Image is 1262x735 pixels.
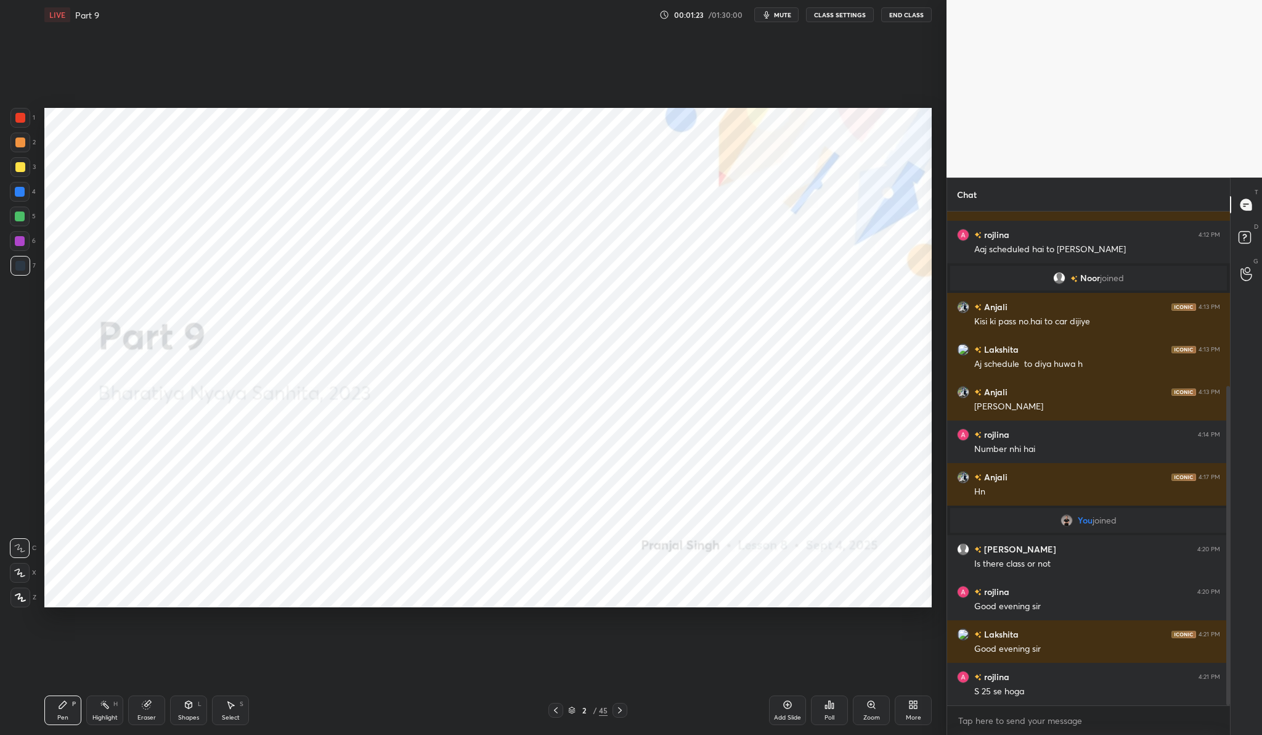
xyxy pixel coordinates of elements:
div: More [906,715,921,721]
h6: rojlina [982,670,1009,683]
button: CLASS SETTINGS [806,7,874,22]
div: [PERSON_NAME] [974,401,1220,413]
img: iconic-dark.1390631f.png [1171,346,1196,353]
div: 4:13 PM [1199,303,1220,311]
span: joined [1093,515,1117,525]
h6: rojlina [982,428,1009,441]
div: S 25 se hoga [974,686,1220,698]
div: Pen [57,715,68,721]
div: Zoom [863,715,880,721]
div: Good evening sir [974,601,1220,613]
img: no-rating-badge.077c3623.svg [974,304,982,311]
img: iconic-dark.1390631f.png [1171,388,1196,396]
div: / [593,707,596,714]
div: L [198,701,202,707]
div: 4:17 PM [1199,474,1220,481]
h6: Lakshita [982,343,1019,356]
div: P [72,701,76,707]
button: End Class [881,7,932,22]
div: Poll [824,715,834,721]
div: Kisi ki pass no.hai to car dijiye [974,316,1220,328]
div: Aj schedule to diya huwa h [974,358,1220,371]
div: 2 [10,133,36,152]
h6: rojlina [982,585,1009,598]
div: LIVE [44,7,70,22]
span: You [1078,515,1093,525]
img: no-rating-badge.077c3623.svg [974,347,982,353]
div: Aaj scheduled hai to [PERSON_NAME] [974,244,1220,256]
div: 1 [10,108,35,128]
div: 4:14 PM [1198,431,1220,438]
p: G [1253,257,1258,266]
img: iconic-dark.1390631f.png [1171,303,1196,311]
div: 2 [578,707,590,714]
img: ba7bd62757024a2a9689650f38e40176.jpg [957,471,969,483]
div: H [113,701,118,707]
div: Add Slide [774,715,801,721]
div: 4:20 PM [1197,588,1220,596]
div: 4:21 PM [1199,673,1220,681]
img: no-rating-badge.077c3623.svg [974,474,982,481]
img: default.png [1053,272,1065,284]
img: default.png [957,543,969,556]
h6: Anjali [982,300,1008,313]
div: Eraser [137,715,156,721]
img: no-rating-badge.077c3623.svg [974,546,982,553]
h6: Anjali [982,385,1008,398]
img: 3 [957,586,969,598]
img: no-rating-badge.077c3623.svg [974,631,982,638]
div: S [240,701,243,707]
img: 3 [957,628,969,641]
img: 3 [957,429,969,441]
img: 9f6949702e7c485d94fd61f2cce3248e.jpg [1060,514,1073,527]
div: Z [10,588,36,607]
div: 4:13 PM [1199,388,1220,396]
div: grid [947,211,1230,705]
img: ba7bd62757024a2a9689650f38e40176.jpg [957,301,969,313]
img: 3 [957,671,969,683]
img: 3 [957,229,969,241]
div: Shapes [178,715,199,721]
div: 7 [10,256,36,276]
img: iconic-dark.1390631f.png [1171,631,1196,638]
div: 4:20 PM [1197,546,1220,553]
span: joined [1100,273,1124,283]
div: Select [222,715,240,721]
div: Good evening sir [974,643,1220,655]
h6: Anjali [982,470,1008,483]
div: 5 [10,207,36,226]
div: 3 [10,157,36,177]
p: D [1254,222,1258,231]
p: Chat [947,178,987,211]
img: ba7bd62757024a2a9689650f38e40176.jpg [957,386,969,398]
div: 6 [10,231,36,251]
h6: rojlina [982,228,1009,241]
img: 3 [957,343,969,356]
div: 4:12 PM [1199,231,1220,239]
span: Noor [1080,273,1100,283]
div: C [10,538,36,558]
h6: [PERSON_NAME] [982,543,1056,556]
p: T [1255,187,1258,197]
img: no-rating-badge.077c3623.svg [974,589,982,596]
button: mute [754,7,799,22]
img: no-rating-badge.077c3623.svg [974,432,982,438]
div: 4 [10,182,36,202]
div: X [10,563,36,583]
img: no-rating-badge.077c3623.svg [974,389,982,396]
div: 4:21 PM [1199,631,1220,638]
img: no-rating-badge.077c3623.svg [1070,276,1078,282]
div: Highlight [92,715,118,721]
div: 4:13 PM [1199,346,1220,353]
div: Hn [974,486,1220,498]
img: no-rating-badge.077c3623.svg [974,232,982,239]
div: Number nhi hai [974,443,1220,456]
h6: Lakshita [982,628,1019,641]
img: iconic-dark.1390631f.png [1171,474,1196,481]
span: mute [774,10,791,19]
div: 45 [599,705,608,716]
img: no-rating-badge.077c3623.svg [974,674,982,681]
div: Is there class or not [974,558,1220,570]
h4: Part 9 [75,9,99,21]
